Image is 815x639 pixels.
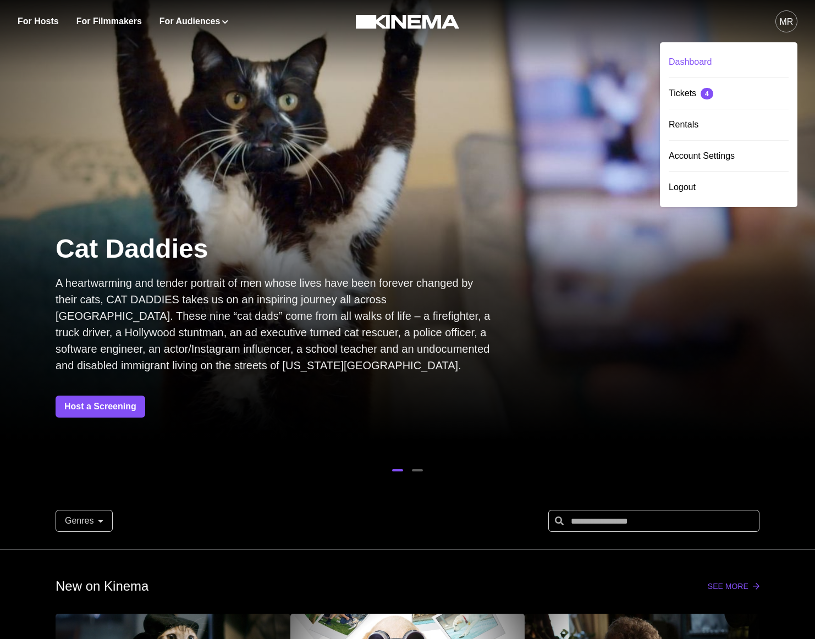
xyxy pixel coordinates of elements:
a: Rentals [669,109,789,141]
a: Dashboard [669,47,789,78]
p: New on Kinema [56,576,148,596]
button: Genres [56,510,113,532]
div: 4 [705,90,709,97]
a: Host a Screening [56,396,145,418]
p: A heartwarming and tender portrait of men whose lives have been forever changed by their cats, CA... [56,275,495,374]
a: Account Settings [669,141,789,172]
p: Cat Daddies [56,232,495,266]
a: Tickets 4 [669,78,789,109]
a: See more [708,582,759,591]
div: Account Settings [669,141,789,171]
button: For Audiences [159,15,228,28]
div: Dashboard [669,47,789,77]
div: MR [780,15,794,29]
a: For Hosts [18,15,59,28]
div: Tickets [669,78,789,109]
a: For Filmmakers [76,15,142,28]
div: Rentals [669,109,789,140]
button: Logout [669,172,789,203]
